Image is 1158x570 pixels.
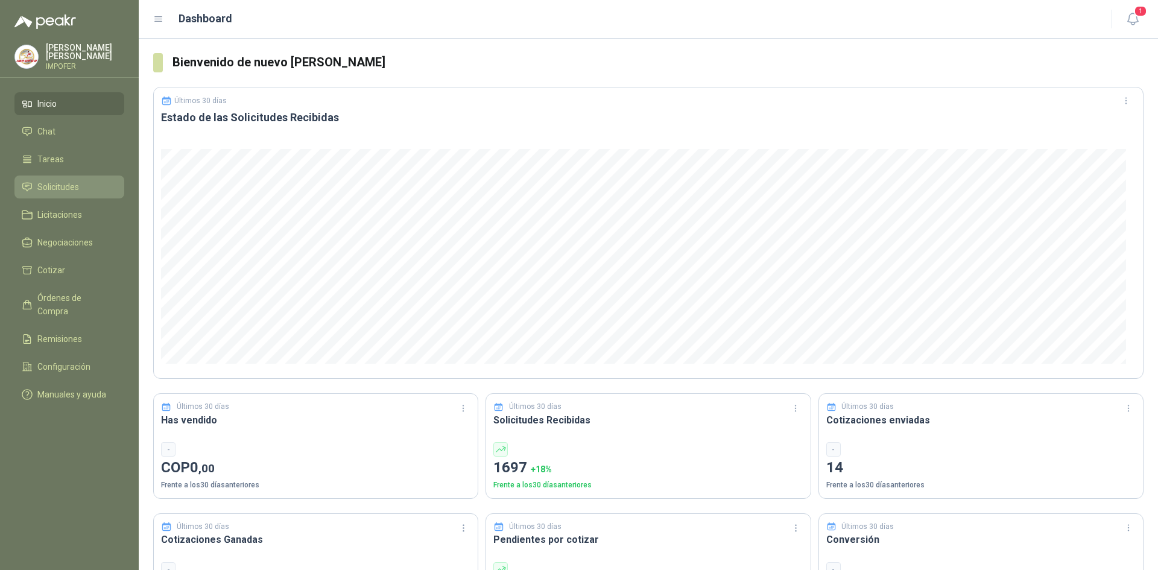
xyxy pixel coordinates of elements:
[161,480,470,491] p: Frente a los 30 días anteriores
[14,176,124,198] a: Solicitudes
[826,457,1136,480] p: 14
[14,231,124,254] a: Negociaciones
[190,459,215,476] span: 0
[531,464,552,474] span: + 18 %
[161,532,470,547] h3: Cotizaciones Ganadas
[46,63,124,70] p: IMPOFER
[37,208,82,221] span: Licitaciones
[37,264,65,277] span: Cotizar
[37,180,79,194] span: Solicitudes
[37,153,64,166] span: Tareas
[161,110,1136,125] h3: Estado de las Solicitudes Recibidas
[172,53,1144,72] h3: Bienvenido de nuevo [PERSON_NAME]
[37,236,93,249] span: Negociaciones
[174,97,227,105] p: Últimos 30 días
[14,259,124,282] a: Cotizar
[14,14,76,29] img: Logo peakr
[493,532,803,547] h3: Pendientes por cotizar
[14,287,124,323] a: Órdenes de Compra
[37,332,82,346] span: Remisiones
[161,413,470,428] h3: Has vendido
[37,97,57,110] span: Inicio
[826,480,1136,491] p: Frente a los 30 días anteriores
[14,355,124,378] a: Configuración
[493,413,803,428] h3: Solicitudes Recibidas
[1134,5,1147,17] span: 1
[14,383,124,406] a: Manuales y ayuda
[1122,8,1144,30] button: 1
[177,401,229,413] p: Últimos 30 días
[509,521,562,533] p: Últimos 30 días
[37,291,113,318] span: Órdenes de Compra
[493,457,803,480] p: 1697
[15,45,38,68] img: Company Logo
[37,360,90,373] span: Configuración
[826,532,1136,547] h3: Conversión
[841,401,894,413] p: Últimos 30 días
[37,125,55,138] span: Chat
[14,203,124,226] a: Licitaciones
[198,461,215,475] span: ,00
[493,480,803,491] p: Frente a los 30 días anteriores
[509,401,562,413] p: Últimos 30 días
[179,10,232,27] h1: Dashboard
[841,521,894,533] p: Últimos 30 días
[14,148,124,171] a: Tareas
[14,328,124,350] a: Remisiones
[14,92,124,115] a: Inicio
[826,413,1136,428] h3: Cotizaciones enviadas
[161,442,176,457] div: -
[14,120,124,143] a: Chat
[37,388,106,401] span: Manuales y ayuda
[161,457,470,480] p: COP
[46,43,124,60] p: [PERSON_NAME] [PERSON_NAME]
[177,521,229,533] p: Últimos 30 días
[826,442,841,457] div: -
